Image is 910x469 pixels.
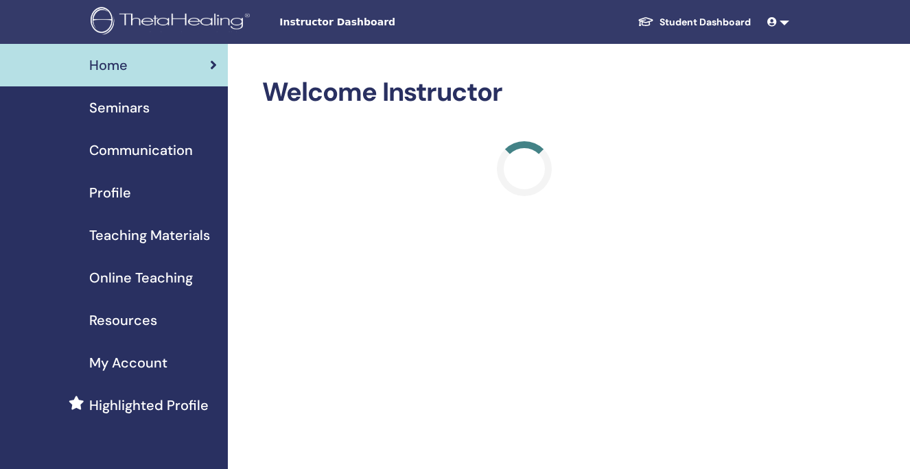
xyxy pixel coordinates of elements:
h2: Welcome Instructor [262,77,787,108]
span: Seminars [89,97,150,118]
img: graduation-cap-white.svg [638,16,654,27]
span: Resources [89,310,157,330]
span: My Account [89,352,167,373]
span: Home [89,55,128,75]
a: Student Dashboard [627,10,762,35]
span: Instructor Dashboard [279,15,485,29]
img: logo.png [91,7,255,38]
span: Highlighted Profile [89,395,209,416]
span: Online Teaching [89,267,193,288]
span: Teaching Materials [89,225,210,245]
span: Communication [89,140,193,160]
span: Profile [89,182,131,203]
